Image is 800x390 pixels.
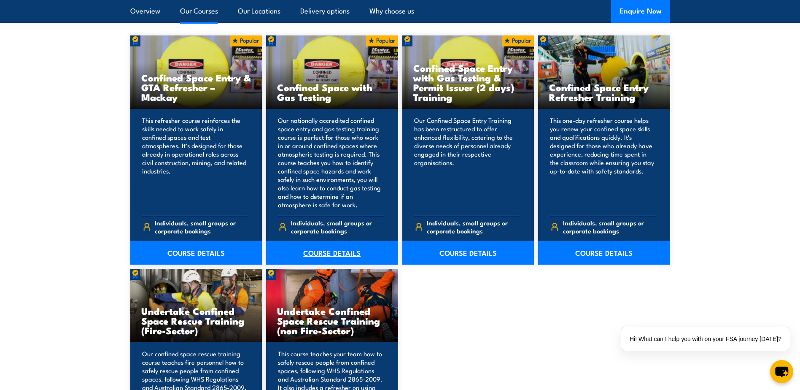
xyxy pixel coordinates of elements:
p: This one-day refresher course helps you renew your confined space skills and qualifications quick... [550,116,656,209]
h3: Undertake Confined Space Rescue Training (non Fire-Sector) [277,306,387,335]
h3: Confined Space Entry with Gas Testing & Permit Issuer (2 days) Training [413,63,523,102]
a: COURSE DETAILS [130,241,262,265]
button: chat-button [770,360,793,383]
h3: Confined Space Entry & GTA Refresher – Mackay [141,73,251,102]
span: Individuals, small groups or corporate bookings [291,219,384,235]
p: Our Confined Space Entry Training has been restructured to offer enhanced flexibility, catering t... [414,116,520,209]
span: Individuals, small groups or corporate bookings [155,219,248,235]
a: COURSE DETAILS [266,241,398,265]
a: COURSE DETAILS [538,241,670,265]
div: Hi! What can I help you with on your FSA journey [DATE]? [621,327,790,351]
span: Individuals, small groups or corporate bookings [563,219,656,235]
span: Individuals, small groups or corporate bookings [427,219,520,235]
h3: Undertake Confined Space Rescue Training (Fire-Sector) [141,306,251,335]
p: Our nationally accredited confined space entry and gas testing training course is perfect for tho... [278,116,384,209]
h3: Confined Space with Gas Testing [277,82,387,102]
h3: Confined Space Entry Refresher Training [549,82,659,102]
a: COURSE DETAILS [402,241,534,265]
p: This refresher course reinforces the skills needed to work safely in confined spaces and test atm... [142,116,248,209]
